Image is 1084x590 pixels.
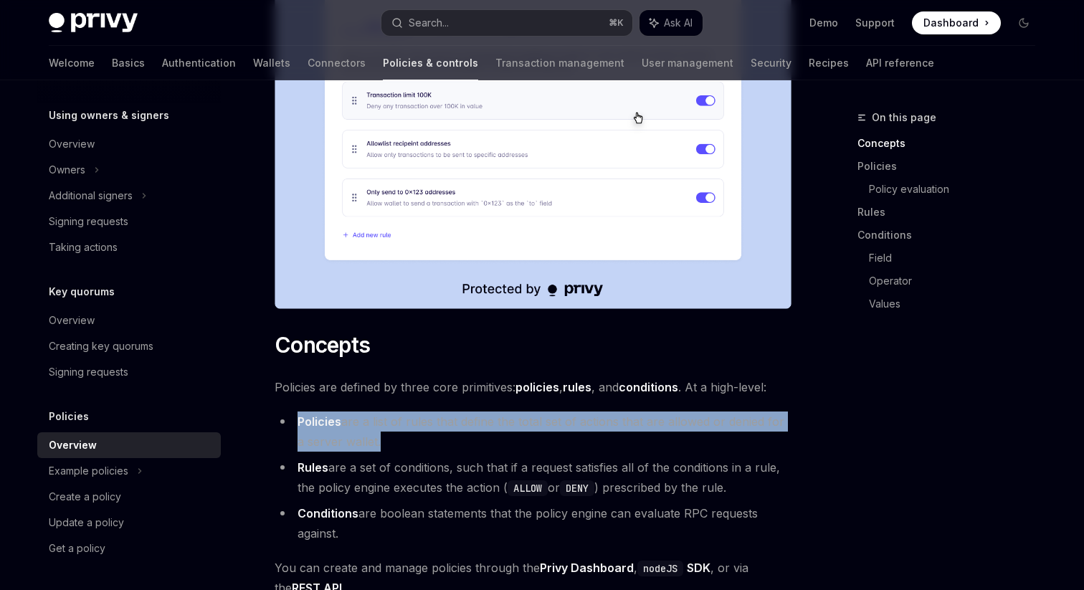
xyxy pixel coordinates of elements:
a: Values [869,292,1047,315]
div: Overview [49,437,97,454]
a: Connectors [308,46,366,80]
a: Privy Dashboard [540,561,634,576]
a: Field [869,247,1047,270]
div: Search... [409,14,449,32]
a: Welcome [49,46,95,80]
a: Authentication [162,46,236,80]
a: Operator [869,270,1047,292]
strong: Rules [298,460,328,475]
a: Overview [37,308,221,333]
a: Overview [37,432,221,458]
button: Ask AI [640,10,703,36]
div: Signing requests [49,213,128,230]
div: Creating key quorums [49,338,153,355]
a: Demo [809,16,838,30]
div: Example policies [49,462,128,480]
div: Signing requests [49,363,128,381]
li: are a list of rules that define the total set of actions that are allowed or denied for a server ... [275,411,791,452]
strong: conditions [619,380,678,394]
a: Create a policy [37,484,221,510]
a: Creating key quorums [37,333,221,359]
a: Taking actions [37,234,221,260]
code: DENY [560,480,594,496]
li: are a set of conditions, such that if a request satisfies all of the conditions in a rule, the po... [275,457,791,498]
div: Create a policy [49,488,121,505]
div: Overview [49,135,95,153]
strong: Conditions [298,506,358,520]
a: Conditions [857,224,1047,247]
a: Concepts [857,132,1047,155]
div: Taking actions [49,239,118,256]
h5: Policies [49,408,89,425]
a: Wallets [253,46,290,80]
h5: Key quorums [49,283,115,300]
a: Overview [37,131,221,157]
span: Concepts [275,332,370,358]
div: Update a policy [49,514,124,531]
a: API reference [866,46,934,80]
a: Support [855,16,895,30]
li: are boolean statements that the policy engine can evaluate RPC requests against. [275,503,791,543]
span: Policies are defined by three core primitives: , , and . At a high-level: [275,377,791,397]
a: Transaction management [495,46,624,80]
a: Update a policy [37,510,221,536]
a: Dashboard [912,11,1001,34]
span: On this page [872,109,936,126]
a: Policies & controls [383,46,478,80]
a: Policies [857,155,1047,178]
div: Overview [49,312,95,329]
a: Signing requests [37,209,221,234]
strong: Policies [298,414,341,429]
a: Get a policy [37,536,221,561]
div: Owners [49,161,85,179]
button: Toggle dark mode [1012,11,1035,34]
code: nodeJS [637,561,683,576]
h5: Using owners & signers [49,107,169,124]
a: Signing requests [37,359,221,385]
span: ⌘ K [609,17,624,29]
a: Basics [112,46,145,80]
span: Dashboard [923,16,979,30]
a: Recipes [809,46,849,80]
strong: policies [515,380,559,394]
a: Rules [857,201,1047,224]
img: dark logo [49,13,138,33]
button: Search...⌘K [381,10,632,36]
a: Policy evaluation [869,178,1047,201]
a: Security [751,46,791,80]
a: SDK [687,561,710,576]
span: Ask AI [664,16,693,30]
div: Additional signers [49,187,133,204]
a: User management [642,46,733,80]
code: ALLOW [508,480,548,496]
div: Get a policy [49,540,105,557]
strong: rules [563,380,591,394]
